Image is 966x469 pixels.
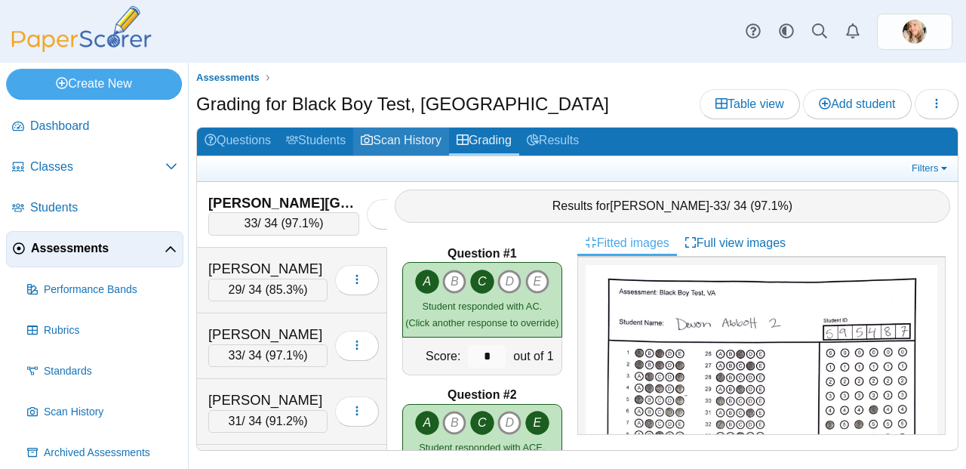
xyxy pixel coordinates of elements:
b: Question #1 [448,245,517,262]
span: Assessments [196,72,260,83]
img: ps.HV3yfmwQcamTYksb [903,20,927,44]
i: B [442,270,466,294]
a: Scan History [353,128,449,156]
span: Add student [819,97,895,110]
a: Alerts [836,15,869,48]
a: Full view images [677,230,793,256]
a: Classes [6,150,183,186]
img: PaperScorer [6,6,157,52]
span: 29 [229,283,242,296]
i: A [415,411,439,435]
span: 31 [229,415,242,427]
small: (Click another response to override) [405,301,558,329]
a: Create New [6,69,182,99]
b: Question #2 [448,387,517,403]
div: [PERSON_NAME] [208,259,328,279]
div: out of 1 [509,338,561,375]
a: Dashboard [6,109,183,145]
i: C [470,270,494,294]
span: Rachelle Friberg [903,20,927,44]
a: Rubrics [21,313,183,349]
a: Standards [21,353,183,390]
span: Student responded with AC. [423,301,543,312]
a: Fitted images [577,230,677,256]
i: B [442,411,466,435]
div: [PERSON_NAME] [208,390,328,410]
span: 97.1% [754,199,788,212]
i: E [525,270,549,294]
i: D [497,270,521,294]
a: Filters [908,161,954,176]
a: Add student [803,89,911,119]
span: 97.1% [285,217,319,230]
a: PaperScorer [6,42,157,54]
span: Performance Bands [44,282,177,298]
span: Student responded with ACE. [419,442,545,453]
span: 91.2% [269,415,303,427]
span: Standards [44,364,177,379]
span: 97.1% [269,349,303,362]
div: [PERSON_NAME] [208,325,328,344]
div: Score: [403,338,464,375]
span: 33 [713,199,727,212]
a: Students [278,128,353,156]
span: Table view [715,97,784,110]
a: Assessments [192,69,263,88]
i: D [497,411,521,435]
span: Scan History [44,405,177,420]
span: Rubrics [44,323,177,338]
a: Students [6,190,183,227]
a: Scan History [21,394,183,430]
div: Results for - / 34 ( ) [395,190,950,223]
span: Assessments [31,240,165,257]
span: Archived Assessments [44,446,177,461]
a: Table view [700,89,800,119]
a: Questions [197,128,278,156]
a: Assessments [6,231,183,267]
a: Grading [449,128,519,156]
div: / 34 ( ) [208,212,359,235]
span: [PERSON_NAME] [610,199,709,212]
span: 85.3% [269,283,303,296]
span: Classes [30,159,165,175]
span: Dashboard [30,118,177,134]
div: / 34 ( ) [208,344,328,367]
span: 33 [245,217,258,230]
i: A [415,270,439,294]
a: Performance Bands [21,272,183,308]
div: / 34 ( ) [208,410,328,433]
h1: Grading for Black Boy Test, [GEOGRAPHIC_DATA] [196,91,609,117]
div: [PERSON_NAME][GEOGRAPHIC_DATA] [208,193,359,213]
div: / 34 ( ) [208,279,328,301]
i: E [525,411,549,435]
a: Results [519,128,586,156]
i: C [470,411,494,435]
a: ps.HV3yfmwQcamTYksb [877,14,952,50]
span: Students [30,199,177,216]
span: 33 [229,349,242,362]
